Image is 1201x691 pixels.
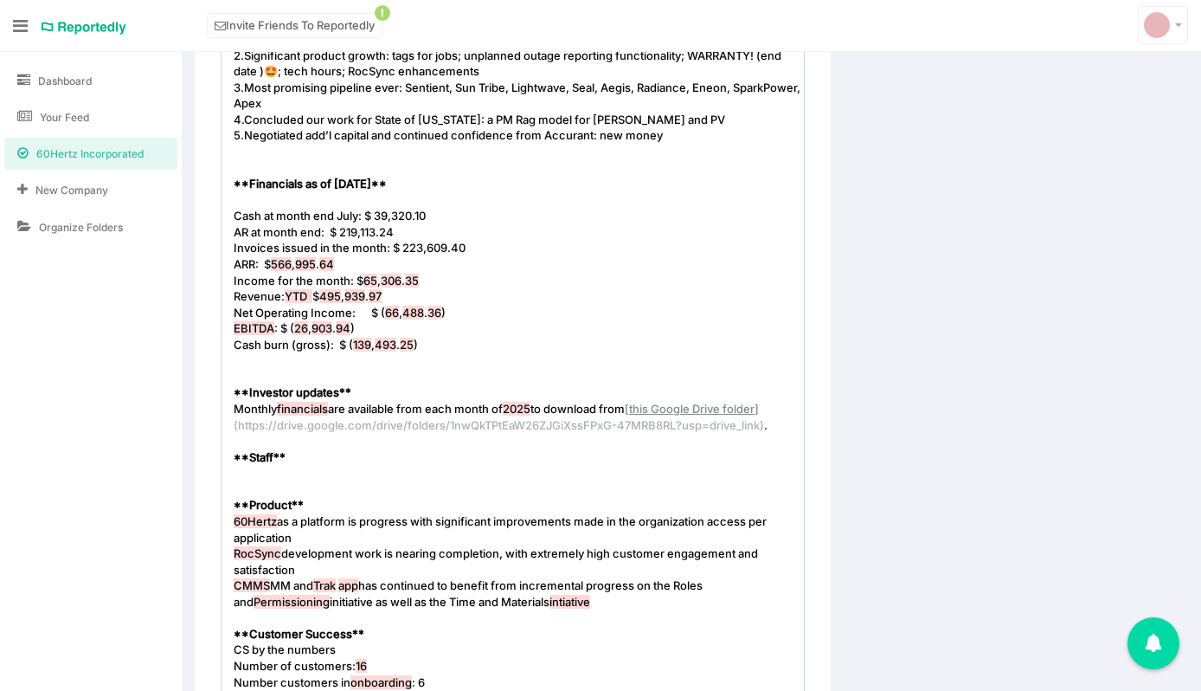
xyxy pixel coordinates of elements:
span: Customer Success [249,627,352,641]
span: ! [375,5,390,21]
span: 94 [336,321,350,335]
span: Concluded our work for State of [US_STATE]: a PM Rag model for [PERSON_NAME] and PV [244,113,725,126]
span: 60Hertz Incorporated [36,146,144,161]
span: Staff [249,450,273,464]
span: RocSync [234,546,281,560]
a: Dashboard [4,65,177,97]
span: ARR: $ , . [234,257,337,271]
span: 4. [234,113,244,126]
span: 64 [319,257,334,271]
span: onboarding [350,675,412,689]
span: 35 [405,274,419,287]
span: 1nwQkTPtEaW26ZJGiXssFPxG [450,418,612,432]
span: 488 [402,306,424,320]
span: as a platform is progress with significant improvements made in the organization access per appli... [234,514,769,545]
span: .com/drive/folders/ [344,418,450,432]
img: svg+xml;base64,PD94bWwgdmVyc2lvbj0iMS4wIiBlbmNvZGluZz0iVVRGLTgiPz4KICAgICAg%0APHN2ZyB2ZXJzaW9uPSI... [1144,12,1170,38]
span: this Google Drive folder [629,402,755,416]
a: 60Hertz Incorporated [4,138,177,170]
span: MM and has continued to benefit from incremental progress on the Roles and initiative as well as ... [234,578,705,609]
span: Trak [313,578,336,592]
span: CS by the numbers [234,643,336,656]
span: YTD [285,289,312,303]
span: Net Operating Income: $ ( , . ) [234,306,446,320]
span: : $ ( , . ) [234,321,355,335]
span: usp [682,418,702,432]
span: New Company [35,183,108,197]
span: 47MRB8RL [617,418,676,432]
span: 3. [234,81,244,94]
span: 5. [234,128,244,142]
span: intiative [549,595,590,609]
span: 25 [400,338,414,352]
span: 2. [234,48,244,62]
a: Your Feed [4,101,177,133]
span: Invoices issued in the month: $ 223,609.40 [234,241,466,255]
span: - [612,418,617,432]
span: Negotiated add’l capital and continued confidence from Accurant: new money [244,128,663,142]
span: financials [277,402,328,416]
span: 495 [319,289,341,303]
span: EBITDA [234,321,274,335]
span: [ [625,402,629,416]
span: 995 [295,257,316,271]
span: =drive_link [702,418,760,432]
span: Income for the month: $ , . [234,274,421,287]
span: 66 [385,306,399,320]
span: ://drive. [265,418,307,432]
span: 903 [311,321,332,335]
span: Number of customers: [234,659,367,673]
span: app [338,578,358,592]
span: 139 [353,338,371,352]
span: Organize Folders [39,220,123,235]
span: Dashboard [38,74,92,88]
a: New Company [4,174,177,206]
span: 36 [427,306,441,320]
span: AR at month end: $ 219,113.24 [234,225,394,239]
span: ? [676,418,682,432]
span: ) [760,418,764,432]
span: 60Hertz [234,514,277,528]
span: 65 [363,274,377,287]
span: development work is nearing completion, with extremely high customer engagement and satisfaction [234,546,761,577]
span: 26 [294,321,308,335]
span: ( [234,418,238,432]
span: 16 [356,659,367,673]
span: CMMS [234,578,270,592]
a: Reportedly [41,13,127,42]
span: Product [249,498,292,512]
span: Permissioning [254,595,330,609]
span: Most promising pipeline ever: Sentient, Sun Tribe, Lightwave, Seal, Aegis, Radiance, Eneon, Spark... [234,81,803,111]
span: 306 [381,274,401,287]
span: Revenue: $ , . [234,289,384,303]
span: Cash burn (gross): $ ( , . ) [234,338,418,352]
span: 566 [271,257,292,271]
a: Organize Folders [4,211,177,243]
a: Invite Friends To Reportedly! [207,13,382,38]
span: 493 [375,338,396,352]
span: Cash at month end July: $ 39,320.10 [234,209,431,223]
span: 939 [344,289,365,303]
span: 2025 [503,402,530,416]
span: google [307,418,344,432]
span: https [238,418,265,432]
span: Investor updates [249,385,339,399]
span: Monthly are available from each month of to download from . [234,402,767,432]
span: Your Feed [40,110,89,125]
span: 97 [369,289,382,303]
span: ] [755,402,759,416]
span: Financials as of [DATE] [249,177,371,191]
span: Number customers in : 6 [234,675,425,689]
